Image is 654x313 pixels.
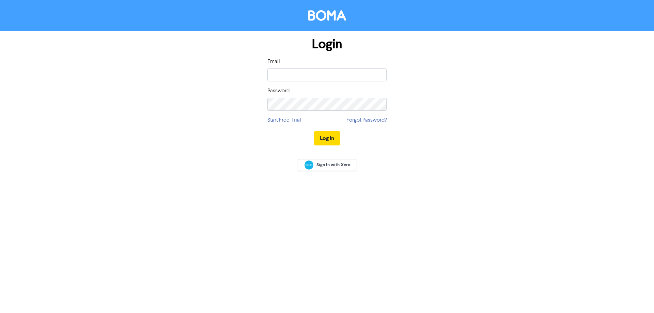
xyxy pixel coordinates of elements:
[305,160,313,170] img: Xero logo
[314,131,340,145] button: Log In
[267,87,290,95] label: Password
[267,116,301,124] a: Start Free Trial
[298,159,356,171] a: Sign In with Xero
[267,36,387,52] h1: Login
[316,162,351,168] span: Sign In with Xero
[346,116,387,124] a: Forgot Password?
[308,10,346,21] img: BOMA Logo
[267,58,280,66] label: Email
